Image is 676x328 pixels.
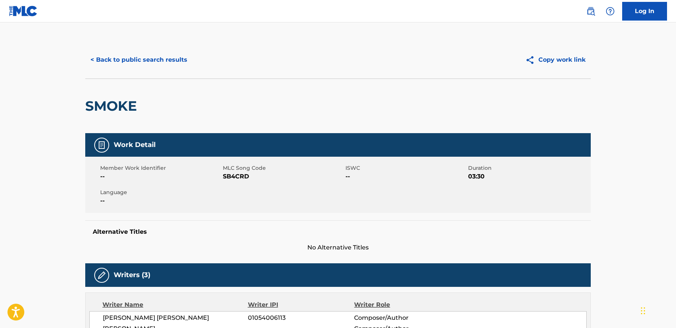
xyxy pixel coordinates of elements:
[248,313,354,322] span: 01054006113
[223,172,344,181] span: SB4CRD
[100,172,221,181] span: --
[114,271,150,279] h5: Writers (3)
[345,164,466,172] span: ISWC
[85,243,591,252] span: No Alternative Titles
[525,55,538,65] img: Copy work link
[641,300,645,322] div: Drag
[100,196,221,205] span: --
[622,2,667,21] a: Log In
[93,228,583,236] h5: Alternative Titles
[100,188,221,196] span: Language
[114,141,156,149] h5: Work Detail
[97,141,106,150] img: Work Detail
[345,172,466,181] span: --
[468,172,589,181] span: 03:30
[85,98,141,114] h2: SMOKE
[639,292,676,328] iframe: Chat Widget
[583,4,598,19] a: Public Search
[354,300,451,309] div: Writer Role
[520,50,591,69] button: Copy work link
[102,300,248,309] div: Writer Name
[103,313,248,322] span: [PERSON_NAME] [PERSON_NAME]
[85,50,193,69] button: < Back to public search results
[354,313,451,322] span: Composer/Author
[223,164,344,172] span: MLC Song Code
[100,164,221,172] span: Member Work Identifier
[468,164,589,172] span: Duration
[97,271,106,280] img: Writers
[248,300,354,309] div: Writer IPI
[9,6,38,16] img: MLC Logo
[606,7,615,16] img: help
[586,7,595,16] img: search
[603,4,618,19] div: Help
